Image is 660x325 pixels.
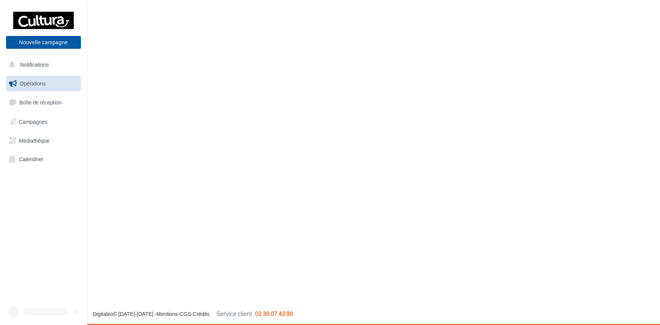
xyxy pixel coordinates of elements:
[19,156,43,162] span: Calendrier
[255,310,293,317] span: 02 30 07 43 80
[93,311,113,317] a: Digitaleo
[216,310,252,317] span: Service client
[20,61,49,68] span: Notifications
[5,114,82,130] a: Campagnes
[5,76,82,92] a: Opérations
[180,311,191,317] a: CGS
[19,99,62,106] span: Boîte de réception
[5,57,79,73] button: Notifications
[6,36,81,49] button: Nouvelle campagne
[193,311,210,317] a: Crédits
[5,151,82,167] a: Calendrier
[5,94,82,110] a: Boîte de réception
[19,137,50,143] span: Médiathèque
[156,311,178,317] a: Mentions
[5,133,82,149] a: Médiathèque
[93,311,293,317] span: © [DATE]-[DATE] - - -
[20,80,45,87] span: Opérations
[19,118,48,125] span: Campagnes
